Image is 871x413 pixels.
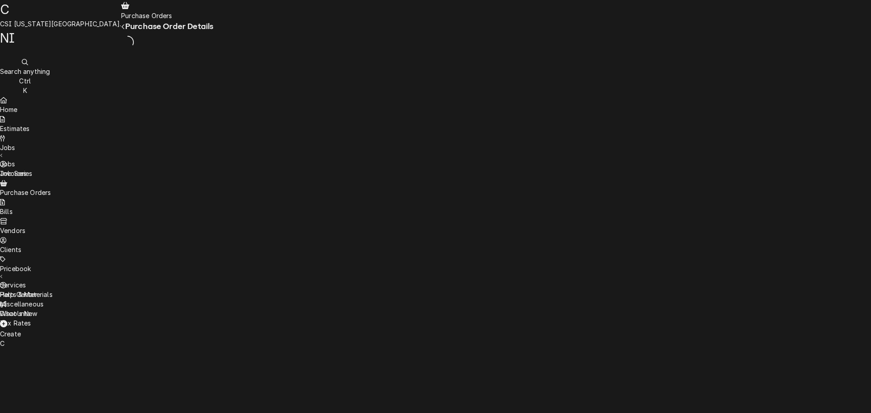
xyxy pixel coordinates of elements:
span: K [23,87,27,94]
span: Purchase Order Details [125,22,214,31]
span: Loading... [121,34,134,50]
span: Ctrl [19,77,31,85]
span: Purchase Orders [121,12,172,19]
button: Navigate back [121,22,125,31]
